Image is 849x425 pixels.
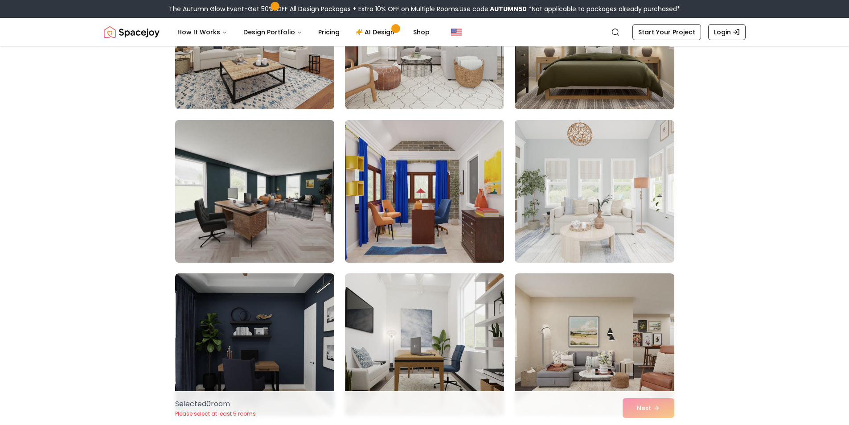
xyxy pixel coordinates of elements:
[236,23,309,41] button: Design Portfolio
[527,4,680,13] span: *Not applicable to packages already purchased*
[459,4,527,13] span: Use code:
[311,23,347,41] a: Pricing
[345,273,504,416] img: Room room-23
[341,116,508,266] img: Room room-20
[170,23,234,41] button: How It Works
[175,273,334,416] img: Room room-22
[104,23,160,41] img: Spacejoy Logo
[515,120,674,263] img: Room room-21
[175,399,256,409] p: Selected 0 room
[406,23,437,41] a: Shop
[104,18,746,46] nav: Global
[170,23,437,41] nav: Main
[104,23,160,41] a: Spacejoy
[632,24,701,40] a: Start Your Project
[515,273,674,416] img: Room room-24
[490,4,527,13] b: AUTUMN50
[349,23,404,41] a: AI Design
[175,410,256,417] p: Please select at least 5 rooms
[175,120,334,263] img: Room room-19
[708,24,746,40] a: Login
[169,4,680,13] div: The Autumn Glow Event-Get 50% OFF All Design Packages + Extra 10% OFF on Multiple Rooms.
[451,27,462,37] img: United States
